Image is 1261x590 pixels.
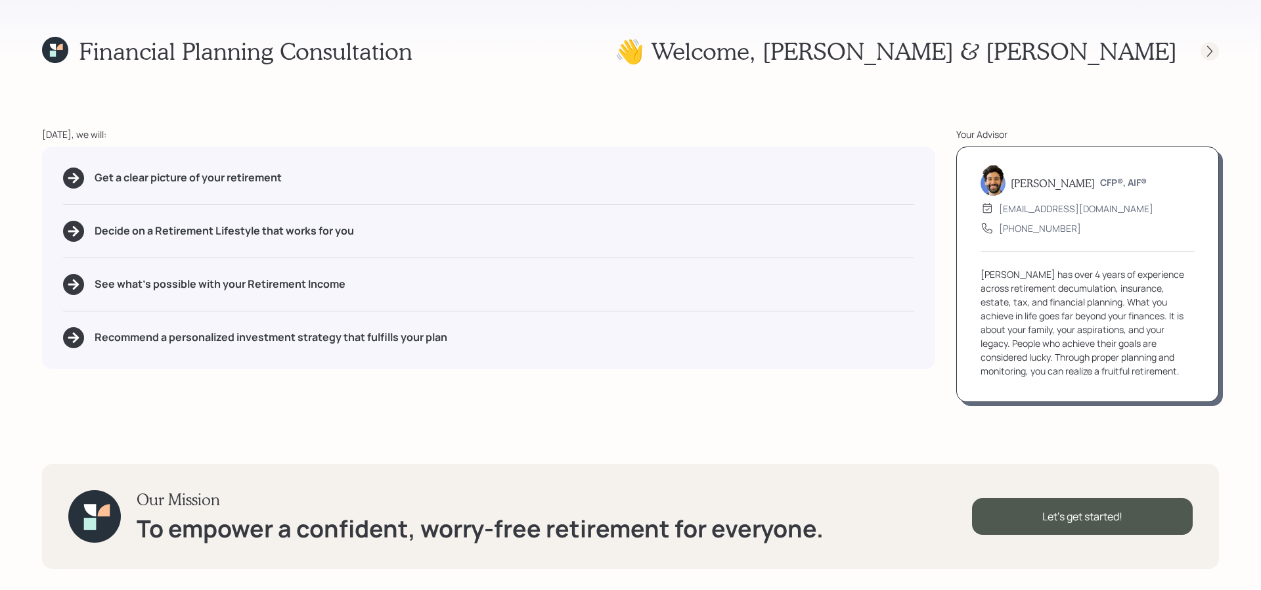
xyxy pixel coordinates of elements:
div: Let's get started! [972,498,1193,535]
h5: [PERSON_NAME] [1011,177,1095,189]
h1: Financial Planning Consultation [79,37,412,65]
div: [DATE], we will: [42,127,935,141]
div: [PERSON_NAME] has over 4 years of experience across retirement decumulation, insurance, estate, t... [981,267,1195,378]
h3: Our Mission [137,490,824,509]
div: Your Advisor [956,127,1219,141]
h1: To empower a confident, worry-free retirement for everyone. [137,514,824,543]
h5: Decide on a Retirement Lifestyle that works for you [95,225,354,237]
img: eric-schwartz-headshot.png [981,164,1006,196]
h5: Recommend a personalized investment strategy that fulfills your plan [95,331,447,344]
div: [PHONE_NUMBER] [999,221,1081,235]
h5: See what's possible with your Retirement Income [95,278,345,290]
h6: CFP®, AIF® [1100,177,1147,189]
div: [EMAIL_ADDRESS][DOMAIN_NAME] [999,202,1153,216]
h1: 👋 Welcome , [PERSON_NAME] & [PERSON_NAME] [615,37,1177,65]
h5: Get a clear picture of your retirement [95,171,282,184]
